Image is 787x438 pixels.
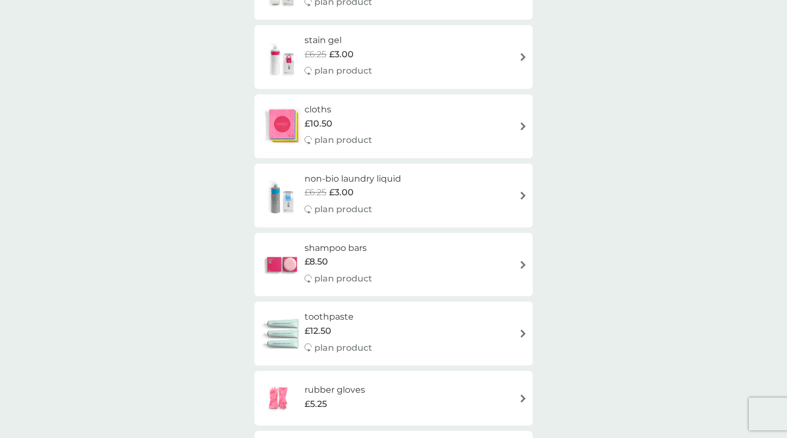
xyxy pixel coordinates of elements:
[260,107,305,145] img: cloths
[305,33,372,47] h6: stain gel
[314,64,372,78] p: plan product
[260,245,305,284] img: shampoo bars
[305,324,331,338] span: £12.50
[305,117,332,131] span: £10.50
[519,261,527,269] img: arrow right
[305,397,327,411] span: £5.25
[305,310,372,324] h6: toothpaste
[314,202,372,217] p: plan product
[519,329,527,338] img: arrow right
[519,122,527,130] img: arrow right
[260,176,305,214] img: non-bio laundry liquid
[314,272,372,286] p: plan product
[314,341,372,355] p: plan product
[314,133,372,147] p: plan product
[305,172,401,186] h6: non-bio laundry liquid
[260,38,305,76] img: stain gel
[305,255,328,269] span: £8.50
[305,383,365,397] h6: rubber gloves
[329,185,354,200] span: £3.00
[519,394,527,403] img: arrow right
[305,47,326,62] span: £6.25
[260,315,305,353] img: toothpaste
[305,103,372,117] h6: cloths
[305,241,372,255] h6: shampoo bars
[305,185,326,200] span: £6.25
[519,53,527,61] img: arrow right
[329,47,354,62] span: £3.00
[260,379,298,417] img: rubber gloves
[519,191,527,200] img: arrow right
